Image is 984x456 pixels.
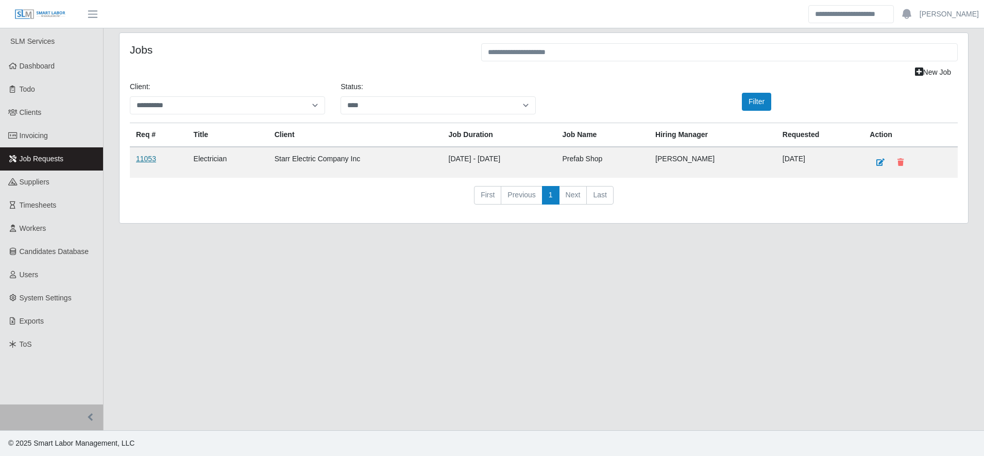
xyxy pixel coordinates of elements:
span: © 2025 Smart Labor Management, LLC [8,439,134,447]
label: Status: [341,81,363,92]
img: SLM Logo [14,9,66,20]
span: Clients [20,108,42,116]
td: [DATE] - [DATE] [443,147,556,178]
td: Electrician [188,147,268,178]
th: Action [863,123,958,147]
input: Search [808,5,894,23]
td: [DATE] [776,147,863,178]
span: Timesheets [20,201,57,209]
th: Job Duration [443,123,556,147]
th: Hiring Manager [649,123,776,147]
span: System Settings [20,294,72,302]
span: Exports [20,317,44,325]
th: Job Name [556,123,649,147]
th: Req # [130,123,188,147]
span: Todo [20,85,35,93]
span: Invoicing [20,131,48,140]
a: 11053 [136,155,156,163]
button: Filter [742,93,771,111]
span: Users [20,271,39,279]
span: Suppliers [20,178,49,186]
span: SLM Services [10,37,55,45]
h4: Jobs [130,43,466,56]
label: Client: [130,81,150,92]
td: [PERSON_NAME] [649,147,776,178]
span: Workers [20,224,46,232]
th: Requested [776,123,863,147]
nav: pagination [130,186,958,213]
th: Client [268,123,443,147]
th: Title [188,123,268,147]
td: Starr Electric Company Inc [268,147,443,178]
a: 1 [542,186,559,205]
a: New Job [908,63,958,81]
a: [PERSON_NAME] [920,9,979,20]
span: ToS [20,340,32,348]
span: Candidates Database [20,247,89,256]
span: Dashboard [20,62,55,70]
td: Prefab Shop [556,147,649,178]
span: Job Requests [20,155,64,163]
